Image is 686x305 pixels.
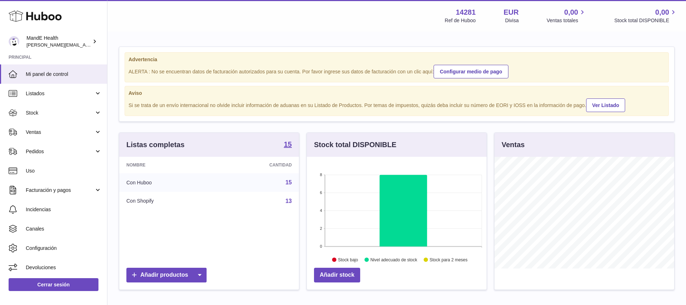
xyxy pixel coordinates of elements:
span: Uso [26,168,102,174]
div: Ref de Huboo [445,17,475,24]
td: Con Shopify [119,192,215,210]
div: MandE Health [26,35,91,48]
th: Cantidad [215,157,299,173]
span: Ventas totales [547,17,586,24]
span: Ventas [26,129,94,136]
text: 8 [320,173,322,177]
a: Cerrar sesión [9,278,98,291]
strong: 15 [284,141,292,148]
div: ALERTA : No se encuentran datos de facturación autorizados para su cuenta. Por favor ingrese sus ... [129,64,665,78]
div: Si se trata de un envío internacional no olvide incluir información de aduanas en su Listado de P... [129,97,665,112]
div: Divisa [505,17,519,24]
text: 6 [320,190,322,195]
a: 0,00 Ventas totales [547,8,586,24]
th: Nombre [119,157,215,173]
strong: 14281 [456,8,476,17]
h3: Stock total DISPONIBLE [314,140,396,150]
a: 15 [285,179,292,185]
span: Listados [26,90,94,97]
span: [PERSON_NAME][EMAIL_ADDRESS][PERSON_NAME][DOMAIN_NAME] [26,42,182,48]
span: Mi panel de control [26,71,102,78]
span: Facturación y pagos [26,187,94,194]
h3: Ventas [502,140,525,150]
img: luis.mendieta@mandehealth.com [9,36,19,47]
a: Configurar medio de pago [434,65,508,78]
a: Añadir productos [126,268,207,282]
span: Pedidos [26,148,94,155]
strong: Advertencia [129,56,665,63]
text: Nivel adecuado de stock [370,257,417,262]
td: Con Huboo [119,173,215,192]
strong: EUR [504,8,519,17]
span: 0,00 [564,8,578,17]
span: Devoluciones [26,264,102,271]
text: 2 [320,226,322,231]
a: 0,00 Stock total DISPONIBLE [614,8,677,24]
text: Stock bajo [338,257,358,262]
a: 13 [285,198,292,204]
a: Añadir stock [314,268,360,282]
a: Ver Listado [586,98,625,112]
text: 4 [320,208,322,213]
span: Configuración [26,245,102,252]
h3: Listas completas [126,140,184,150]
text: Stock para 2 meses [430,257,468,262]
span: Stock [26,110,94,116]
text: 0 [320,244,322,248]
span: Incidencias [26,206,102,213]
a: 15 [284,141,292,149]
span: 0,00 [655,8,669,17]
strong: Aviso [129,90,665,97]
span: Canales [26,226,102,232]
span: Stock total DISPONIBLE [614,17,677,24]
